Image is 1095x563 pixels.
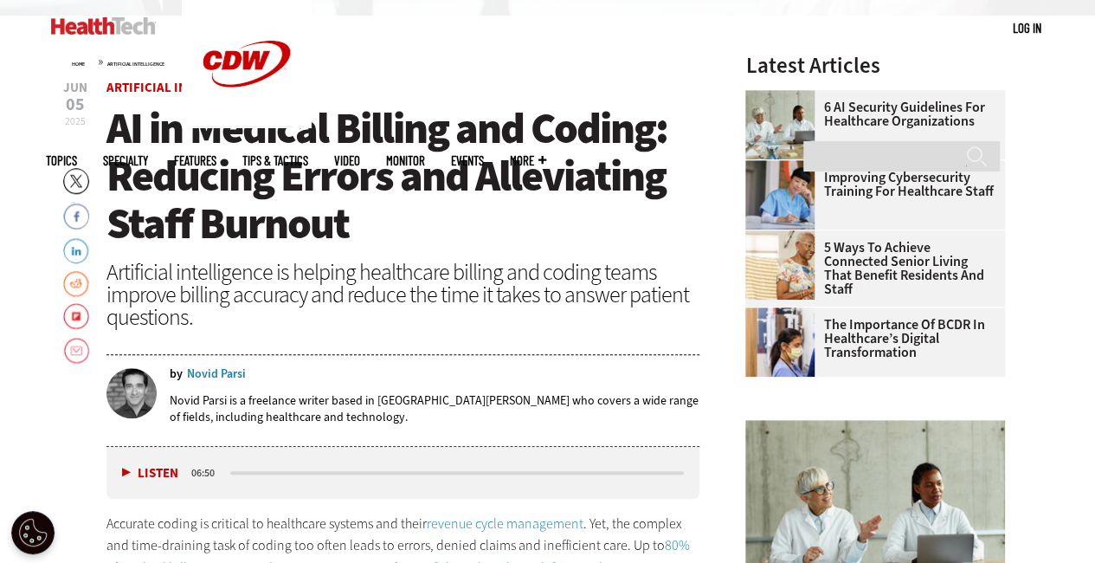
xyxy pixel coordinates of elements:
[745,160,815,230] img: nurse studying on computer
[745,307,815,377] img: Doctors reviewing tablet
[1013,20,1041,36] a: Log in
[745,230,823,244] a: Networking Solutions for Senior Living
[427,514,583,533] a: revenue cycle management
[451,154,484,167] a: Events
[122,467,178,480] button: Listen
[386,154,425,167] a: MonITor
[11,511,55,554] button: Open Preferences
[11,511,55,554] div: Cookie Settings
[106,447,700,499] div: media player
[103,154,148,167] span: Specialty
[46,154,77,167] span: Topics
[745,230,815,300] img: Networking Solutions for Senior Living
[170,392,700,425] p: Novid Parsi is a freelance writer based in [GEOGRAPHIC_DATA][PERSON_NAME] who covers a wide range...
[187,368,246,380] a: Novid Parsi
[51,17,156,35] img: Home
[242,154,308,167] a: Tips & Tactics
[745,171,995,198] a: Improving Cybersecurity Training for Healthcare Staff
[745,160,823,174] a: nurse studying on computer
[106,261,700,328] div: Artificial intelligence is helping healthcare billing and coding teams improve billing accuracy a...
[182,114,312,133] a: CDW
[334,154,360,167] a: Video
[745,307,823,321] a: Doctors reviewing tablet
[106,368,157,418] img: Novid Parsi
[174,154,216,167] a: Features
[745,318,995,359] a: The Importance of BCDR in Healthcare’s Digital Transformation
[170,368,183,380] span: by
[1013,19,1041,37] div: User menu
[189,465,228,481] div: duration
[745,241,995,296] a: 5 Ways to Achieve Connected Senior Living That Benefit Residents and Staff
[510,154,546,167] span: More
